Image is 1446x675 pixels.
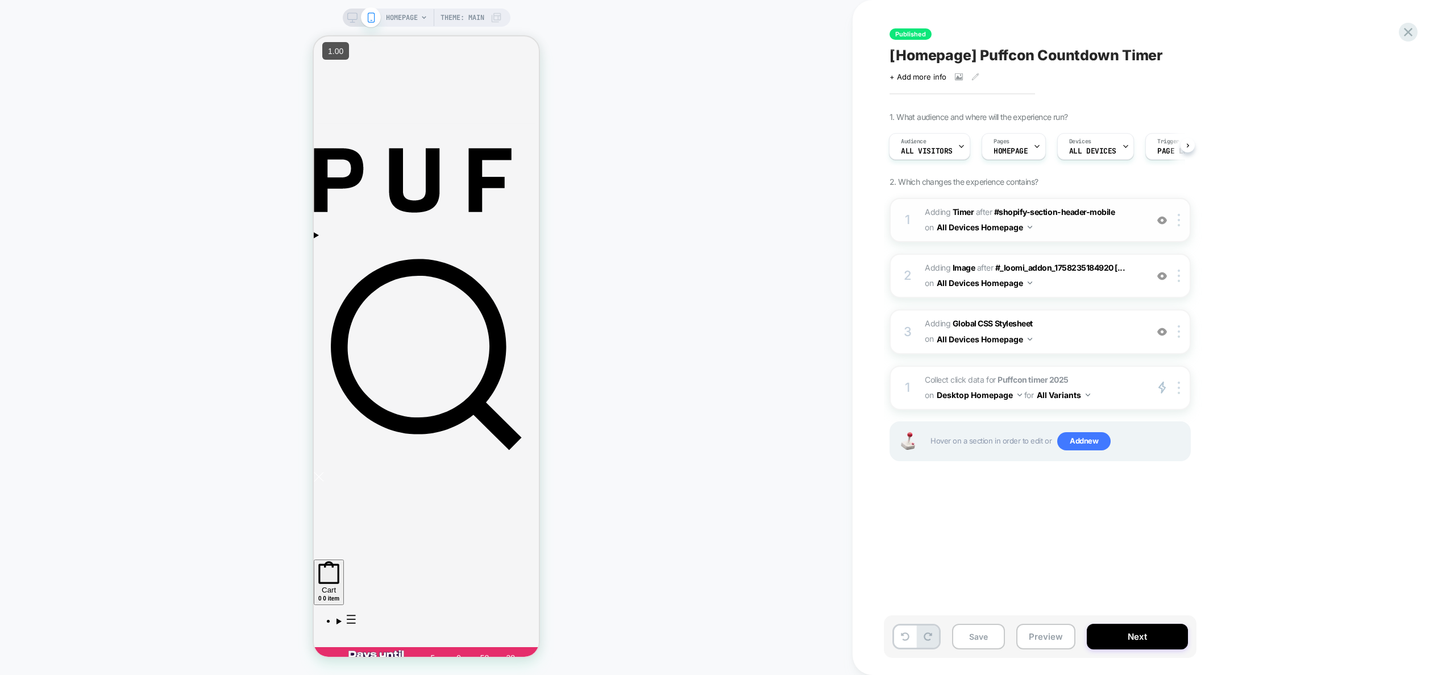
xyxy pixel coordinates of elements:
[937,331,1032,347] button: All Devices Homepage
[8,549,22,558] span: Cart
[1037,387,1090,403] button: All Variants
[1157,271,1167,281] img: crossed eye
[998,375,1069,384] strong: Puffcon timer 2025
[1028,338,1032,341] img: down arrow
[994,147,1028,155] span: HOMEPAGE
[890,112,1067,122] span: 1. What audience and where will the experience run?
[890,177,1038,187] span: 2. Which changes the experience contains?
[1178,270,1180,282] img: close
[953,263,975,272] b: Image
[1178,382,1180,394] img: close
[925,332,933,346] span: on
[901,147,953,155] span: All Visitors
[925,372,1141,403] span: Collect click data for
[188,617,205,626] div: 38
[902,321,913,343] div: 3
[156,619,160,632] div: :
[925,207,974,217] span: Adding
[9,559,26,565] span: 0 item
[953,318,1033,328] b: Global CSS Stylesheet
[441,9,484,27] span: Theme: MAIN
[182,619,186,632] div: :
[1069,138,1091,146] span: Devices
[1157,138,1179,146] span: Trigger
[1016,624,1075,649] button: Preview
[386,9,418,27] span: HOMEPAGE
[901,138,926,146] span: Audience
[890,72,946,81] span: + Add more info
[5,559,8,565] span: 0
[896,432,919,450] img: Joystick
[130,619,134,632] div: :
[937,387,1022,403] button: Desktop Homepage
[953,207,974,217] b: Timer
[952,624,1005,649] button: Save
[925,388,933,402] span: on
[994,138,1009,146] span: Pages
[977,263,994,272] span: AFTER
[976,207,992,217] span: AFTER
[1157,327,1167,337] img: crossed eye
[1057,432,1111,450] span: Add new
[1024,388,1034,402] span: for
[994,207,1115,217] span: #shopify-section-header-mobile
[930,432,1184,450] span: Hover on a section in order to edit or
[890,28,932,40] span: Published
[1086,394,1090,396] img: down arrow
[1028,226,1032,229] img: down arrow
[1157,216,1167,225] img: crossed eye
[1178,325,1180,338] img: close
[925,220,933,234] span: on
[163,617,180,626] div: 58
[925,316,1141,347] span: Adding
[995,263,1125,272] span: #_loomi_addon_1758235184920 [...
[23,578,225,590] summary: Menu
[110,617,127,626] div: 5
[925,263,975,272] span: Adding
[937,219,1032,235] button: All Devices Homepage
[890,47,1163,64] span: [Homepage] Puffcon Countdown Timer
[1178,214,1180,226] img: close
[1157,147,1196,155] span: Page Load
[136,617,153,626] div: 9
[1028,281,1032,284] img: down arrow
[1087,624,1188,649] button: Next
[1017,394,1022,396] img: down arrow
[937,275,1032,291] button: All Devices Homepage
[902,209,913,231] div: 1
[902,376,913,399] div: 1
[1069,147,1116,155] span: ALL DEVICES
[925,276,933,290] span: on
[902,264,913,287] div: 2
